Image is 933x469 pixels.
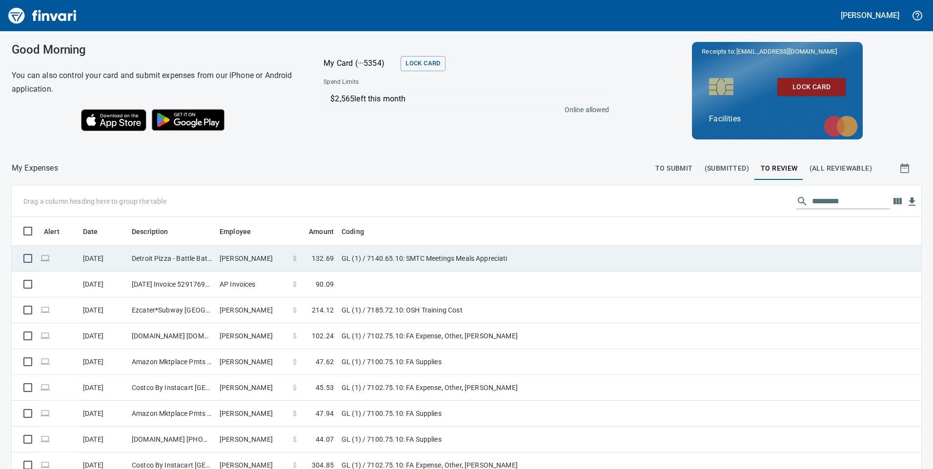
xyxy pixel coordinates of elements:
span: To Submit [655,162,693,175]
span: $ [293,383,297,392]
span: Online transaction [40,462,50,468]
span: Employee [220,226,264,237]
span: Alert [44,226,72,237]
td: GL (1) / 7140.65.10: SMTC Meetings Meals Appreciati [338,246,582,272]
span: 214.12 [312,305,334,315]
td: Amazon Mktplace Pmts [DOMAIN_NAME][URL] WA [128,349,216,375]
h5: [PERSON_NAME] [841,10,899,20]
td: [DATE] [79,297,128,323]
span: Date [83,226,111,237]
span: $ [293,357,297,367]
p: $2,565 left this month [330,93,604,105]
td: [PERSON_NAME] [216,375,289,401]
button: Lock Card [777,78,846,96]
td: [PERSON_NAME] [216,401,289,427]
td: Costco By Instacart [GEOGRAPHIC_DATA] [GEOGRAPHIC_DATA] [128,375,216,401]
button: Download Table [905,195,919,209]
span: Online transaction [40,255,50,261]
td: [PERSON_NAME] [216,323,289,349]
span: Amount [296,226,334,237]
img: Finvari [6,4,79,27]
span: Online transaction [40,358,50,365]
td: [DATE] [79,427,128,452]
span: Lock Card [785,81,838,93]
td: [PERSON_NAME] [216,297,289,323]
td: [PERSON_NAME] [216,427,289,452]
span: Date [83,226,98,237]
td: GL (1) / 7100.75.10: FA Supplies [338,401,582,427]
button: [PERSON_NAME] [838,8,902,23]
td: GL (1) / 7185.72.10: OSH Training Cost [338,297,582,323]
h3: Good Morning [12,43,299,57]
span: Employee [220,226,251,237]
span: To Review [761,162,798,175]
span: $ [293,279,297,289]
td: Ezcater*Subway [GEOGRAPHIC_DATA] [GEOGRAPHIC_DATA] [128,297,216,323]
td: AP Invoices [216,272,289,297]
span: $ [293,254,297,263]
span: Description [132,226,181,237]
td: [DATE] [79,272,128,297]
span: Online transaction [40,307,50,313]
nav: breadcrumb [12,162,58,174]
span: Amount [309,226,334,237]
span: Online transaction [40,436,50,442]
button: Choose columns to display [890,194,905,209]
p: My Expenses [12,162,58,174]
p: Facilities [709,113,846,125]
span: 90.09 [316,279,334,289]
p: Receipts to: [702,47,853,57]
td: Amazon Mktplace Pmts [DOMAIN_NAME][URL] WA [128,401,216,427]
span: 47.94 [316,409,334,418]
span: Alert [44,226,60,237]
td: [DOMAIN_NAME] [PHONE_NUMBER] [GEOGRAPHIC_DATA] [128,427,216,452]
button: Show transactions within a particular date range [890,156,921,180]
span: $ [293,409,297,418]
p: My Card (···5354) [324,58,397,69]
span: 132.69 [312,254,334,263]
td: [DATE] [79,349,128,375]
span: (All Reviewable) [810,162,872,175]
td: Detroit Pizza - Battle Battle Ground [GEOGRAPHIC_DATA] [128,246,216,272]
span: Spend Limits [324,78,483,87]
h6: You can also control your card and submit expenses from our iPhone or Android application. [12,69,299,96]
button: Lock Card [401,56,445,71]
span: $ [293,434,297,444]
td: GL (1) / 7100.75.10: FA Supplies [338,427,582,452]
span: $ [293,305,297,315]
span: Coding [342,226,377,237]
span: Online transaction [40,332,50,339]
td: [DATE] [79,401,128,427]
td: [DOMAIN_NAME] [DOMAIN_NAME][URL] WA [128,323,216,349]
span: 44.07 [316,434,334,444]
td: [PERSON_NAME] [216,349,289,375]
span: 45.53 [316,383,334,392]
span: Coding [342,226,364,237]
img: Get it on Google Play [146,104,230,136]
td: [DATE] [79,323,128,349]
img: Download on the App Store [81,109,146,131]
td: GL (1) / 7102.75.10: FA Expense, Other, [PERSON_NAME] [338,323,582,349]
span: $ [293,331,297,341]
span: Lock Card [406,58,440,69]
td: [DATE] [79,246,128,272]
span: (Submitted) [705,162,749,175]
span: Online transaction [40,384,50,391]
td: [PERSON_NAME] [216,246,289,272]
span: Online transaction [40,410,50,416]
td: GL (1) / 7100.75.10: FA Supplies [338,349,582,375]
p: Drag a column heading here to group the table [23,196,166,206]
td: [DATE] [79,375,128,401]
td: [DATE] Invoice 5291769620 from Vestis (1-10070) [128,272,216,297]
span: 47.62 [316,357,334,367]
span: Description [132,226,168,237]
span: [EMAIL_ADDRESS][DOMAIN_NAME] [735,47,838,56]
img: mastercard.svg [819,111,863,142]
p: Online allowed [316,105,609,115]
td: GL (1) / 7102.75.10: FA Expense, Other, [PERSON_NAME] [338,375,582,401]
span: 102.24 [312,331,334,341]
